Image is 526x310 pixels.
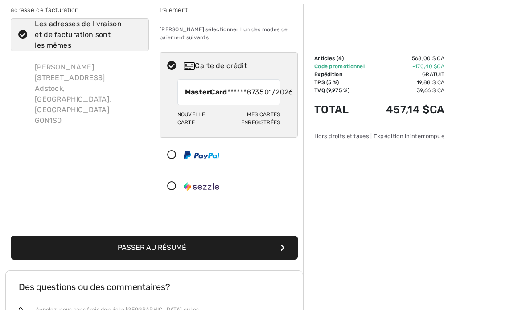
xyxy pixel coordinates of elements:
font: -170,40 $CA [412,63,444,69]
font: Hors droits et taxes | Expédition ininterrompue [314,133,444,139]
button: Passer au résumé [11,236,298,260]
font: Paiement [160,6,188,14]
font: 457,14 $CA [386,103,444,116]
font: TPS (5 %) [314,79,339,86]
font: Nouvelle carte [177,111,205,126]
font: Passer au résumé [118,243,186,252]
font: 19,88 $ CA [417,79,444,86]
font: [PERSON_NAME] sélectionner l'un des modes de paiement suivants [160,26,288,41]
font: 4 [338,55,342,61]
font: Gratuit [422,71,444,77]
font: adresse de facturation [11,6,79,14]
font: 39,66 $ CA [417,87,444,94]
font: Expédition [314,71,342,77]
font: G0N1S0 [35,116,62,125]
font: Adstock, [GEOGRAPHIC_DATA], [GEOGRAPHIC_DATA] [35,84,111,114]
font: Articles ( [314,55,338,61]
font: MasterCard [185,88,227,96]
font: [PERSON_NAME] [35,63,94,71]
font: 01/2026 [264,88,293,96]
img: PayPal [184,151,219,159]
font: 568,00 $ CA [412,55,444,61]
font: TVQ (9,975 %) [314,87,349,94]
font: Les adresses de livraison et de facturation sont les mêmes [35,20,122,49]
font: Total [314,103,349,116]
font: Carte de crédit [195,61,247,70]
font: [STREET_ADDRESS] [35,73,105,82]
font: Des questions ou des commentaires? [19,281,170,292]
img: Carte de crédit [184,62,195,70]
font: ) [342,55,344,61]
img: Sezzle [184,182,219,191]
font: Mes cartes enregistrées [241,111,280,126]
font: Code promotionnel [314,63,365,69]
